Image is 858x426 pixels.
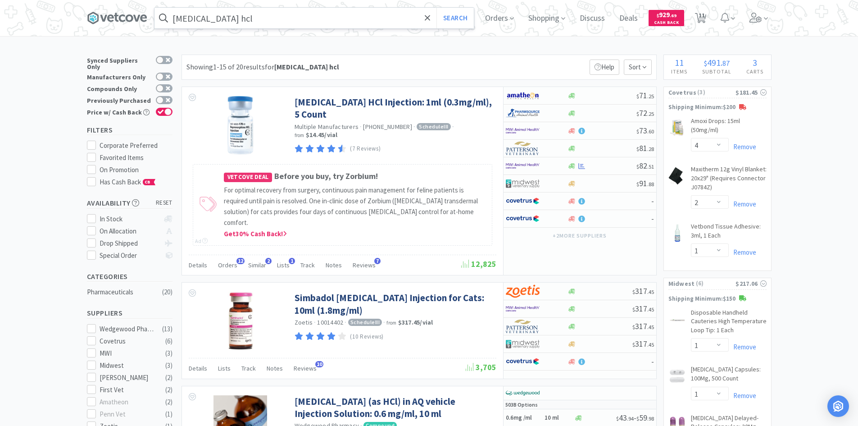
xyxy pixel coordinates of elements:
[695,279,736,288] span: ( 6 )
[632,306,635,313] span: $
[452,123,454,131] span: ·
[100,336,155,347] div: Covetrus
[350,144,381,154] p: (7 Reviews)
[632,289,635,295] span: $
[289,258,295,264] span: 1
[636,146,639,152] span: $
[100,360,155,371] div: Midwest
[100,409,155,420] div: Penn Vet
[668,279,695,289] span: Midwest
[506,194,540,208] img: 77fca1acd8b6420a9015268ca798ef17_1.png
[647,181,654,188] span: . 88
[506,320,540,333] img: f5e969b455434c6296c6d81ef179fa71_3.png
[315,361,323,367] span: 10
[632,339,654,349] span: 317
[87,96,151,104] div: Previously Purchased
[398,318,433,326] strong: $317.45 / vial
[295,318,313,326] a: Zoetis
[636,181,639,188] span: $
[506,337,540,351] img: 4dd14cff54a648ac9e977f0c5da9bc2e_5.png
[636,93,639,100] span: $
[165,397,173,408] div: ( 2 )
[664,103,771,112] p: Shipping Minimum: $200
[691,165,767,195] a: Maxitherm 12g Vinyl Blanket: 20x29" (Requires Connector J0784Z)
[506,302,540,316] img: f6b2451649754179b5b4e0c70c3f7cb0_2.png
[189,364,207,372] span: Details
[267,364,283,372] span: Notes
[647,324,654,330] span: . 45
[386,320,396,326] span: from
[616,415,619,422] span: $
[87,56,151,70] div: Synced Suppliers Only
[647,163,654,170] span: . 51
[248,261,266,269] span: Similar
[576,14,608,23] a: Discuss
[363,123,412,131] span: [PHONE_NUMBER]
[739,67,771,76] h4: Carts
[295,292,494,316] a: Simbadol [MEDICAL_DATA] Injection for Cats: 10ml (1.8mg/ml)
[753,57,757,68] span: 3
[87,308,173,318] h5: Suppliers
[353,261,376,269] span: Reviews
[295,395,494,420] a: [MEDICAL_DATA] (as HCl) in AQ vehicle Injection Solution: 0.6 mg/ml, 10 ml
[729,343,756,351] a: Remove
[87,198,173,208] h5: Availability
[616,14,641,23] a: Deals
[165,385,173,395] div: ( 2 )
[360,123,362,131] span: ·
[722,59,730,68] span: 87
[616,412,634,423] span: 43
[87,125,173,135] h5: Filters
[241,364,256,372] span: Track
[506,177,540,190] img: 4dd14cff54a648ac9e977f0c5da9bc2e_5.png
[506,284,540,298] img: a673e5ab4e5e497494167fe422e9a3ab.png
[218,261,237,269] span: Orders
[695,58,739,67] div: .
[100,397,155,408] div: Amatheon
[548,229,611,242] button: +2more suppliers
[668,367,686,385] img: 011c75d773da43979a0a76220b86d693_120352.jpg
[729,142,756,151] a: Remove
[827,395,849,417] div: Open Intercom Messenger
[100,385,155,395] div: First Vet
[735,87,766,97] div: $181.45
[668,167,683,185] img: 810bf1f2f9c44a9f99bbc30d54f10189_35494.png
[675,57,684,68] span: 11
[162,324,173,334] div: ( 13 )
[224,229,287,238] span: Get 30 % Cash Back!
[632,324,635,330] span: $
[236,258,245,264] span: 12
[345,318,346,326] span: ·
[506,212,540,225] img: 77fca1acd8b6420a9015268ca798ef17_1.png
[417,123,451,130] span: Schedule III
[691,365,767,386] a: [MEDICAL_DATA] Capsules: 100Mg, 500 Count
[156,198,173,208] span: reset
[506,414,542,422] h5: 0.6mg /ml
[265,62,339,71] span: for
[100,348,155,359] div: MWI
[87,108,151,115] div: Price w/ Cash Back
[100,178,156,186] span: Has Cash Back
[632,303,654,314] span: 317
[636,160,654,171] span: 82
[413,123,415,131] span: ·
[326,261,342,269] span: Notes
[647,341,654,348] span: . 45
[636,163,639,170] span: $
[165,409,173,420] div: ( 1 )
[100,214,159,224] div: In Stock
[647,146,654,152] span: . 28
[224,173,272,182] span: Vetcove Deal
[632,321,654,331] span: 317
[647,128,654,135] span: . 60
[348,319,382,326] span: Schedule III
[729,248,756,257] a: Remove
[300,261,315,269] span: Track
[189,261,207,269] span: Details
[265,258,272,264] span: 2
[670,13,676,18] span: . 69
[87,84,151,92] div: Compounds Only
[294,364,317,372] span: Reviews
[636,178,654,188] span: 91
[100,140,173,151] div: Corporate Preferred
